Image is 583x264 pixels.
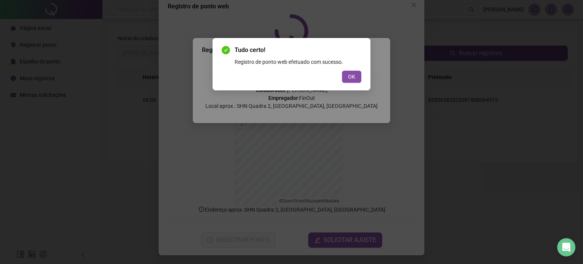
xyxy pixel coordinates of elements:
button: OK [342,71,361,83]
span: OK [348,73,355,81]
span: Tudo certo! [235,46,361,55]
span: check-circle [222,46,230,54]
div: Open Intercom Messenger [557,238,575,256]
div: Registro de ponto web efetuado com sucesso. [235,58,361,66]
